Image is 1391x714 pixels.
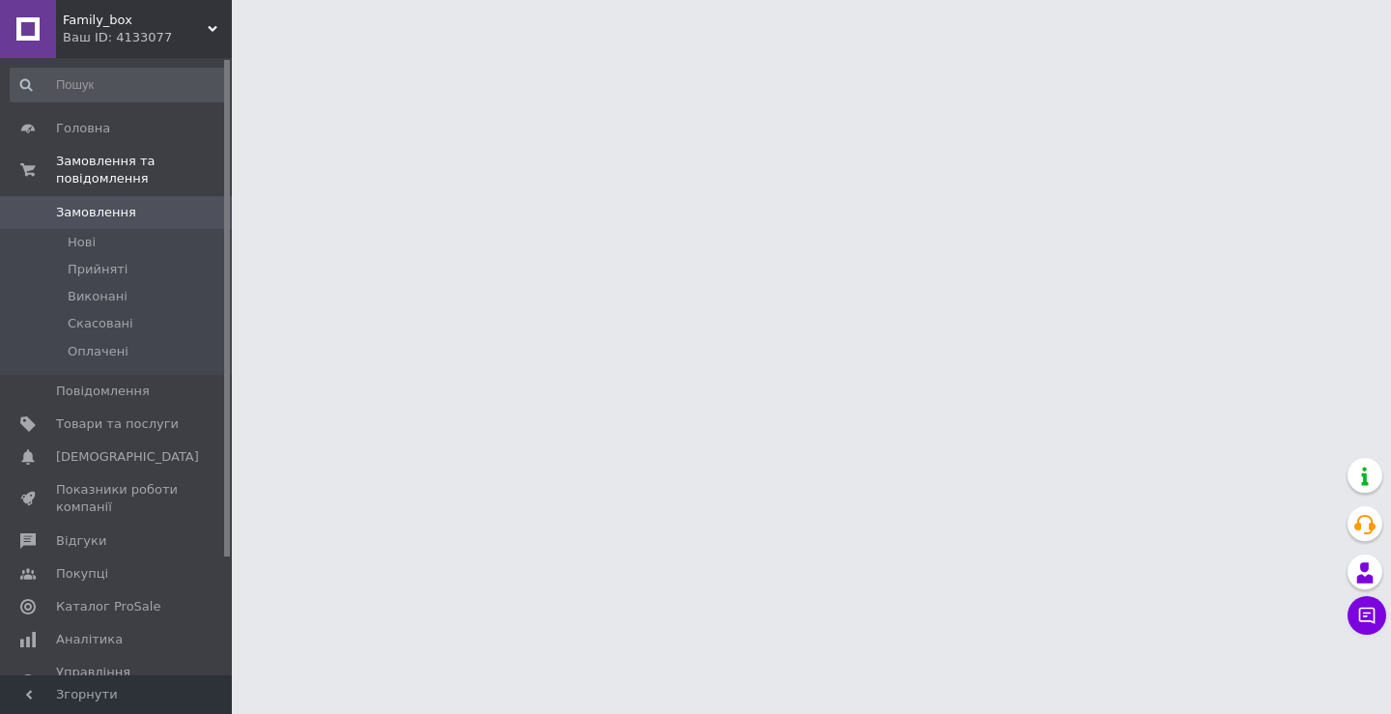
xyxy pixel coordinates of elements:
span: [DEMOGRAPHIC_DATA] [56,448,199,466]
span: Товари та послуги [56,415,179,433]
span: Прийняті [68,261,128,278]
span: Виконані [68,288,128,305]
span: Відгуки [56,532,106,550]
span: Замовлення [56,204,136,221]
span: Family_box [63,12,208,29]
input: Пошук [10,68,228,102]
span: Управління сайтом [56,664,179,699]
span: Головна [56,120,110,137]
span: Каталог ProSale [56,598,160,615]
span: Повідомлення [56,383,150,400]
div: Ваш ID: 4133077 [63,29,232,46]
span: Нові [68,234,96,251]
span: Замовлення та повідомлення [56,153,232,187]
span: Покупці [56,565,108,583]
span: Скасовані [68,315,133,332]
span: Аналітика [56,631,123,648]
button: Чат з покупцем [1348,596,1386,635]
span: Оплачені [68,343,128,360]
span: Показники роботи компанії [56,481,179,516]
